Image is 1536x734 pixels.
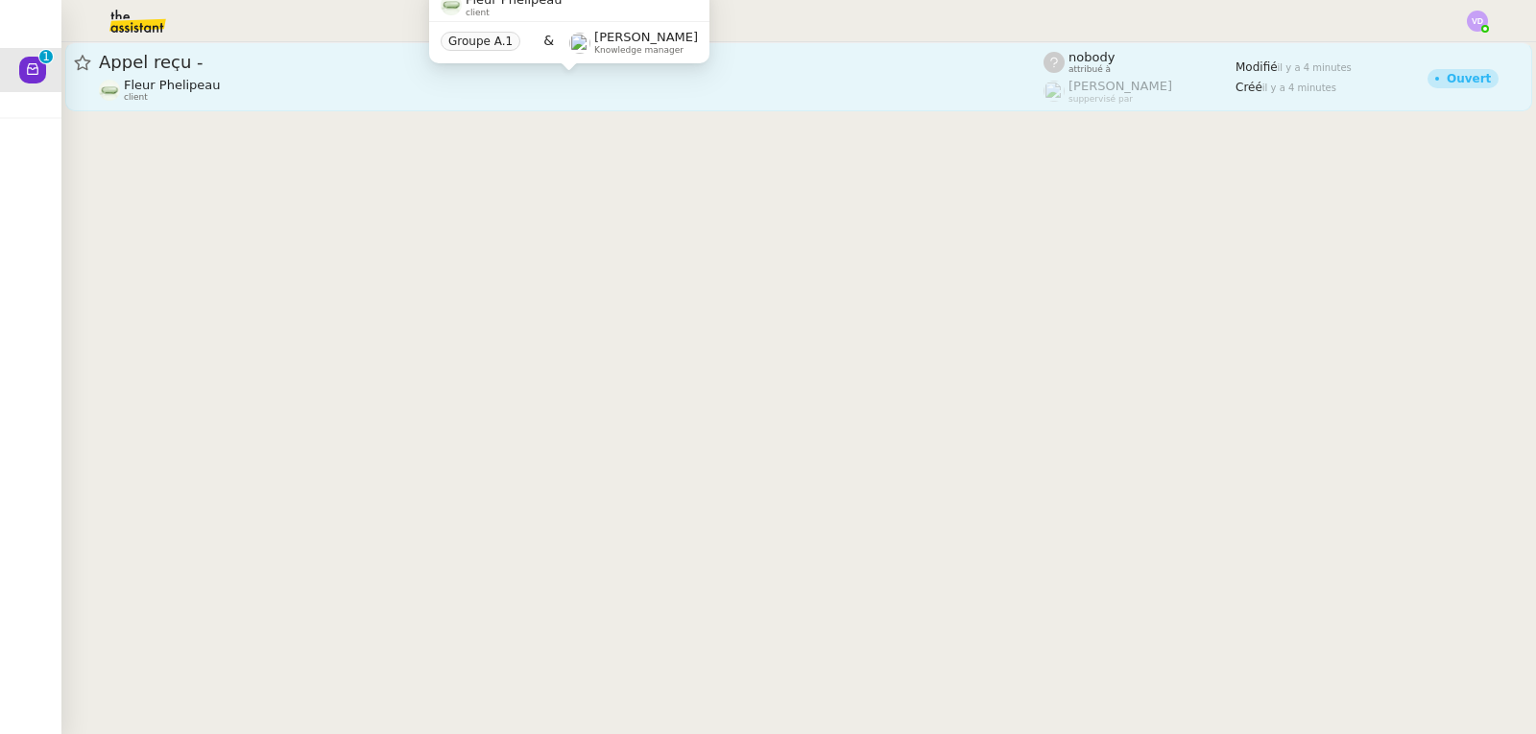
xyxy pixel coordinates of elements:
[1068,50,1115,64] span: nobody
[466,7,490,17] span: client
[1447,73,1491,84] div: Ouvert
[594,30,698,44] span: [PERSON_NAME]
[543,30,554,55] span: &
[569,30,698,55] app-user-label: Knowledge manager
[99,80,120,101] img: 7f9b6497-4ade-4d5b-ae17-2cbe23708554
[1068,64,1111,75] span: attribué à
[1044,50,1236,75] app-user-label: attribué à
[1068,94,1133,105] span: suppervisé par
[99,54,1044,71] span: Appel reçu -
[42,50,50,67] p: 1
[1278,62,1352,73] span: il y a 4 minutes
[99,78,1044,103] app-user-detailed-label: client
[1044,79,1236,104] app-user-label: suppervisé par
[569,32,590,53] img: users%2FyQfMwtYgTqhRP2YHWHmG2s2LYaD3%2Favatar%2Fprofile-pic.png
[1467,11,1488,32] img: svg
[1236,60,1278,74] span: Modifié
[124,92,148,103] span: client
[594,45,684,56] span: Knowledge manager
[1068,79,1172,93] span: [PERSON_NAME]
[39,50,53,63] nz-badge-sup: 1
[1236,81,1262,94] span: Créé
[441,32,520,51] nz-tag: Groupe A.1
[1262,83,1336,93] span: il y a 4 minutes
[124,78,221,92] span: Fleur Phelipeau
[1044,81,1065,102] img: users%2FyQfMwtYgTqhRP2YHWHmG2s2LYaD3%2Favatar%2Fprofile-pic.png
